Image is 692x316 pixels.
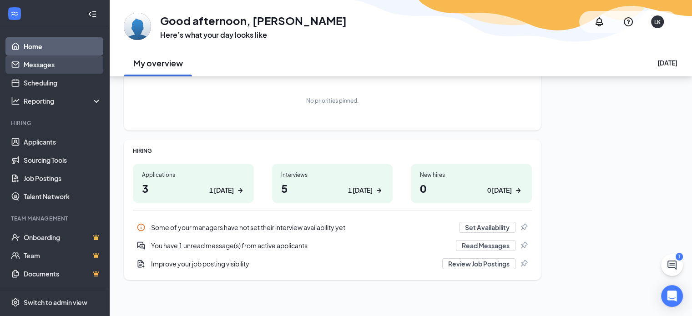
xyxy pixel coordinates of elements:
[594,16,605,27] svg: Notifications
[136,259,146,268] svg: DocumentAdd
[142,171,245,179] div: Applications
[133,218,532,236] div: Some of your managers have not set their interview availability yet
[24,283,101,301] a: SurveysCrown
[24,133,101,151] a: Applicants
[411,164,532,203] a: New hires00 [DATE]ArrowRight
[24,298,87,307] div: Switch to admin view
[133,255,532,273] div: Improve your job posting visibility
[236,186,245,195] svg: ArrowRight
[133,57,183,69] h2: My overview
[661,254,683,276] button: ChatActive
[209,186,234,195] div: 1 [DATE]
[151,223,454,232] div: Some of your managers have not set their interview availability yet
[661,285,683,307] div: Open Intercom Messenger
[657,58,677,67] div: [DATE]
[676,253,683,261] div: 1
[420,181,523,196] h1: 0
[348,186,373,195] div: 1 [DATE]
[24,187,101,206] a: Talent Network
[420,171,523,179] div: New hires
[160,30,347,40] h3: Here’s what your day looks like
[281,171,384,179] div: Interviews
[24,246,101,265] a: TeamCrown
[133,236,532,255] a: DoubleChatActiveYou have 1 unread message(s) from active applicantsRead MessagesPin
[133,147,532,155] div: HIRING
[667,260,677,271] svg: ChatActive
[133,164,254,203] a: Applications31 [DATE]ArrowRight
[151,241,450,250] div: You have 1 unread message(s) from active applicants
[136,223,146,232] svg: Info
[459,222,515,233] button: Set Availability
[272,164,393,203] a: Interviews51 [DATE]ArrowRight
[24,37,101,55] a: Home
[160,13,347,28] h1: Good afternoon, [PERSON_NAME]
[24,55,101,74] a: Messages
[24,96,102,105] div: Reporting
[24,265,101,283] a: DocumentsCrown
[151,259,437,268] div: Improve your job posting visibility
[133,236,532,255] div: You have 1 unread message(s) from active applicants
[374,186,384,195] svg: ArrowRight
[306,97,359,105] div: No priorities pinned.
[456,240,515,251] button: Read Messages
[11,119,100,127] div: Hiring
[487,186,512,195] div: 0 [DATE]
[133,255,532,273] a: DocumentAddImprove your job posting visibilityReview Job PostingsPin
[654,18,661,26] div: LK
[442,258,515,269] button: Review Job Postings
[133,218,532,236] a: InfoSome of your managers have not set their interview availability yetSet AvailabilityPin
[24,74,101,92] a: Scheduling
[514,186,523,195] svg: ArrowRight
[519,241,528,250] svg: Pin
[11,215,100,222] div: Team Management
[11,298,20,307] svg: Settings
[519,223,528,232] svg: Pin
[88,10,97,19] svg: Collapse
[124,13,151,40] img: Lubna Khan
[24,151,101,169] a: Sourcing Tools
[11,96,20,105] svg: Analysis
[24,169,101,187] a: Job Postings
[281,181,384,196] h1: 5
[136,241,146,250] svg: DoubleChatActive
[623,16,634,27] svg: QuestionInfo
[10,9,19,18] svg: WorkstreamLogo
[142,181,245,196] h1: 3
[24,228,101,246] a: OnboardingCrown
[519,259,528,268] svg: Pin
